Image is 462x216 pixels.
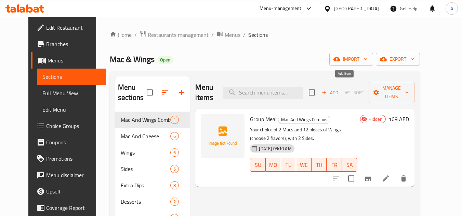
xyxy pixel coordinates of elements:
span: Edit Restaurant [46,24,100,32]
div: items [170,148,179,157]
span: 6 [171,149,179,156]
span: Sections [248,31,268,39]
button: MO [266,158,281,172]
div: Mac And Cheese [121,132,171,140]
span: Mac & Wings [110,52,155,67]
span: Coupons [46,138,100,146]
span: A [450,5,453,12]
input: search [223,87,303,99]
a: Branches [31,36,106,52]
span: FR [329,160,339,170]
button: SU [250,158,266,172]
span: SU [253,160,263,170]
span: Desserts [121,198,171,206]
span: Choice Groups [46,122,100,130]
a: Sections [37,69,106,85]
button: WE [296,158,312,172]
a: Choice Groups [31,118,106,134]
span: Menus [48,56,100,64]
span: Branches [46,40,100,48]
button: TH [312,158,327,172]
p: Your choice of 2 Macs and 12 pieces of Wings (choose 2 flavors), with 2 Sides. [250,126,357,143]
div: Menu-management [260,4,302,13]
div: items [170,165,179,173]
a: Full Menu View [37,85,106,101]
span: Sections [42,73,100,81]
button: Branch-specific-item [360,170,376,187]
span: import [335,55,368,63]
span: 5 [171,166,179,172]
span: Upsell [46,187,100,196]
h2: Menu sections [118,82,147,103]
span: Group Meal [250,114,277,124]
button: import [329,53,373,66]
span: Mac And Wings Combos [121,116,171,124]
div: Mac And Cheese6 [115,128,190,144]
a: Coupons [31,134,106,150]
a: Home [110,31,132,39]
div: Extra Dips8 [115,177,190,193]
span: 6 [171,133,179,140]
span: Add [321,89,339,97]
span: TH [314,160,324,170]
span: Sides [121,165,171,173]
div: items [170,116,179,124]
button: SA [342,158,357,172]
div: Desserts2 [115,193,190,210]
span: MO [268,160,278,170]
li: / [134,31,137,39]
span: Edit Menu [42,105,100,114]
span: SA [345,160,355,170]
div: items [170,181,179,189]
div: items [170,132,179,140]
span: Sort sections [157,84,173,101]
span: Hidden [366,116,385,123]
a: Menus [31,52,106,69]
a: Promotions [31,150,106,167]
li: / [211,31,214,39]
span: Manage items [374,84,409,101]
button: FR [327,158,342,172]
a: Restaurants management [140,30,209,39]
span: Promotions [46,155,100,163]
h2: Menu items [195,82,214,103]
span: Wings [121,148,171,157]
img: Group Meal [201,114,245,158]
a: Edit menu item [382,174,390,183]
a: Coverage Report [31,200,106,216]
button: Add [319,87,341,98]
div: Mac And Wings Combos1 [115,112,190,128]
span: Menu disclaimer [46,171,100,179]
h6: 169 AED [388,114,409,124]
a: Upsell [31,183,106,200]
div: items [170,198,179,206]
span: Select section first [341,87,369,98]
span: Coverage Report [46,204,100,212]
span: Menus [225,31,240,39]
span: Extra Dips [121,181,171,189]
span: 8 [171,182,179,189]
button: Add section [173,84,190,101]
div: [GEOGRAPHIC_DATA] [334,5,379,12]
span: Select to update [344,171,358,186]
span: Mac And Wings Combos [278,116,330,124]
span: Full Menu View [42,89,100,97]
div: Wings6 [115,144,190,161]
button: delete [395,170,412,187]
span: Open [157,57,173,63]
li: / [243,31,246,39]
button: Manage items [369,82,414,103]
span: Restaurants management [148,31,209,39]
span: Select section [305,85,319,100]
nav: breadcrumb [110,30,420,39]
span: Select all sections [143,85,157,100]
span: TU [284,160,294,170]
span: 2 [171,199,179,205]
a: Menus [216,30,240,39]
